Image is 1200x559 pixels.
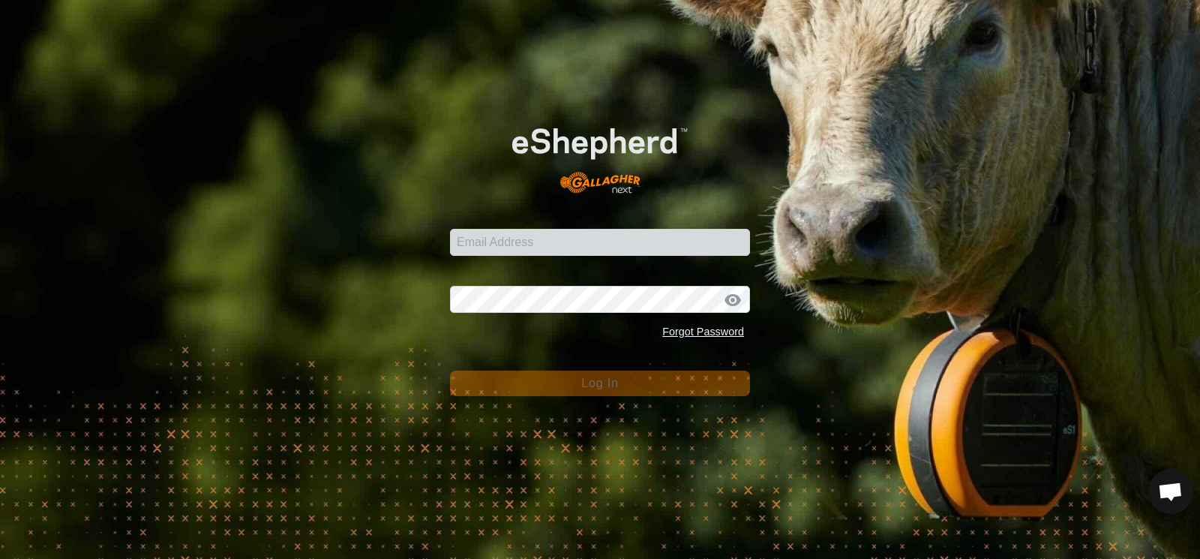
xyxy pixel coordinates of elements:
img: E-shepherd Logo [480,103,720,205]
button: Log In [450,371,750,396]
input: Email Address [450,229,750,256]
a: Open chat [1148,469,1193,514]
span: Log In [581,377,618,389]
a: Forgot Password [662,326,744,338]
